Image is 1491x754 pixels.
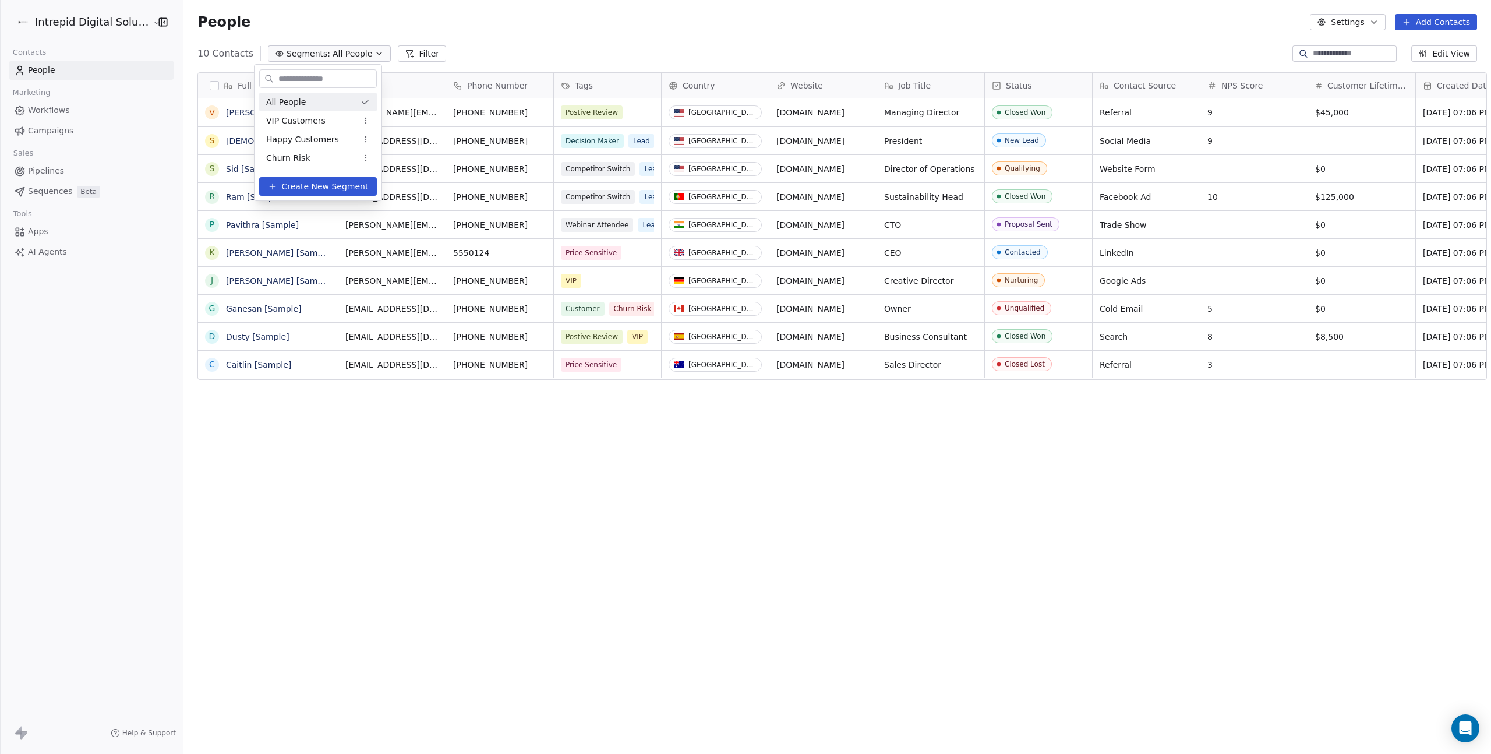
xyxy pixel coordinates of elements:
span: Happy Customers [266,133,339,146]
button: Create New Segment [259,177,377,196]
div: Suggestions [259,93,377,167]
span: Create New Segment [282,181,369,193]
span: VIP Customers [266,115,326,127]
span: Churn Risk [266,152,310,164]
span: All People [266,96,306,108]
